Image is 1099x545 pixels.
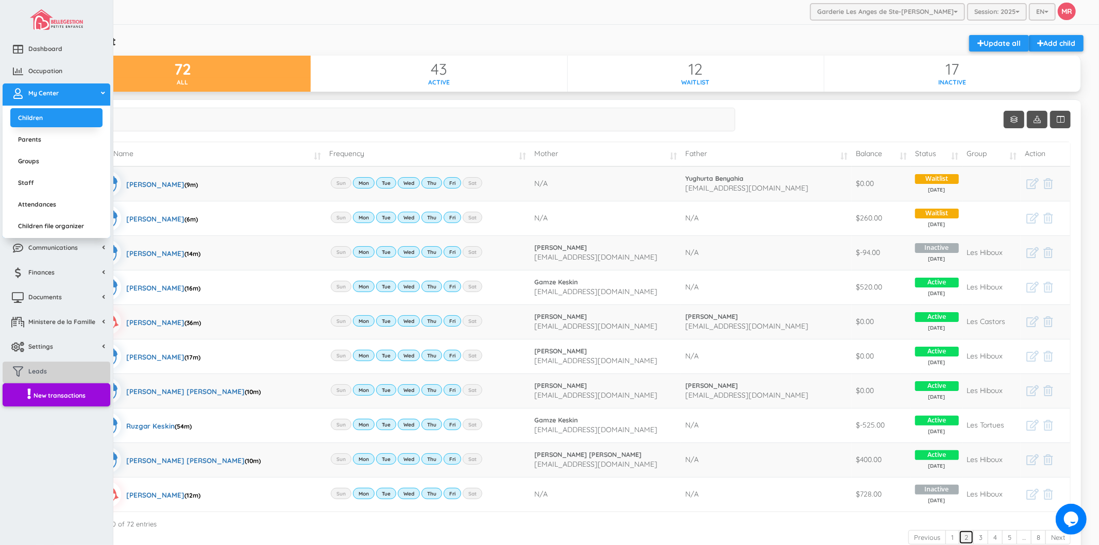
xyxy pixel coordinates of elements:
[311,61,567,78] div: 43
[28,268,55,277] span: Finances
[30,9,82,30] img: image
[963,373,1021,408] td: Les Hiboux
[331,453,351,465] label: Sun
[568,61,824,78] div: 12
[685,312,848,321] a: [PERSON_NAME]
[945,530,959,545] a: 1
[463,453,482,465] label: Sat
[95,482,200,507] a: [PERSON_NAME](12m)
[1021,142,1070,166] td: Action
[685,174,848,183] a: Yughurta Benyahia
[534,356,657,365] span: [EMAIL_ADDRESS][DOMAIN_NAME]
[64,108,735,131] input: Search...
[568,78,824,87] div: Waitlist
[398,246,420,258] label: Wed
[398,315,420,327] label: Wed
[421,350,442,361] label: Thu
[331,281,351,292] label: Sun
[311,78,567,87] div: Active
[3,263,110,285] a: Finances
[915,209,959,218] span: Waitlist
[28,66,62,75] span: Occupation
[444,315,461,327] label: Fri
[534,287,657,296] span: [EMAIL_ADDRESS][DOMAIN_NAME]
[908,530,946,545] a: Previous
[963,339,1021,373] td: Les Hiboux
[852,166,911,201] td: $0.00
[915,428,959,435] span: [DATE]
[184,353,200,361] span: (17m)
[376,350,396,361] label: Tue
[95,206,198,231] a: [PERSON_NAME](6m)
[95,240,200,266] a: [PERSON_NAME](14m)
[184,250,200,258] span: (14m)
[852,408,911,442] td: $-525.00
[681,201,852,235] td: N/A
[353,453,375,465] label: Mon
[530,142,681,166] td: Mother: activate to sort column ascending
[973,530,988,545] a: 3
[184,319,201,327] span: (36m)
[28,317,95,326] span: Ministere de la Famille
[530,477,681,512] td: N/A
[463,384,482,396] label: Sat
[376,246,396,258] label: Tue
[28,342,53,351] span: Settings
[3,362,110,384] a: Leads
[963,304,1021,339] td: Les Castors
[398,350,420,361] label: Wed
[126,482,200,507] div: [PERSON_NAME]
[915,485,959,495] span: Inactive
[463,281,482,292] label: Sat
[126,240,200,266] div: [PERSON_NAME]
[681,408,852,442] td: N/A
[3,287,110,310] a: Documents
[353,315,375,327] label: Mon
[534,425,657,434] span: [EMAIL_ADDRESS][DOMAIN_NAME]
[685,183,808,193] span: [EMAIL_ADDRESS][DOMAIN_NAME]
[852,235,911,270] td: $-94.00
[685,321,808,331] span: [EMAIL_ADDRESS][DOMAIN_NAME]
[10,108,103,127] a: Children
[398,488,420,499] label: Wed
[175,422,192,430] span: (54m)
[28,243,78,252] span: Communications
[331,212,351,223] label: Sun
[852,201,911,235] td: $260.00
[126,447,261,473] div: [PERSON_NAME] [PERSON_NAME]
[421,488,442,499] label: Thu
[184,215,198,223] span: (6m)
[3,238,110,260] a: Communications
[126,378,261,404] div: [PERSON_NAME] [PERSON_NAME]
[10,173,103,192] a: Staff
[463,419,482,430] label: Sat
[376,453,396,465] label: Tue
[184,284,200,292] span: (16m)
[95,378,261,404] a: [PERSON_NAME] [PERSON_NAME](10m)
[685,390,808,400] span: [EMAIL_ADDRESS][DOMAIN_NAME]
[376,177,396,189] label: Tue
[376,281,396,292] label: Tue
[444,453,461,465] label: Fri
[852,339,911,373] td: $0.00
[534,347,677,356] a: [PERSON_NAME]
[28,44,62,53] span: Dashboard
[444,384,461,396] label: Fri
[95,309,201,335] a: [PERSON_NAME](36m)
[245,388,261,396] span: (10m)
[95,413,192,438] a: Ruzgar Keskin(54m)
[1029,35,1084,52] a: Add child
[398,281,420,292] label: Wed
[963,442,1021,477] td: Les Hiboux
[534,252,657,262] span: [EMAIL_ADDRESS][DOMAIN_NAME]
[681,270,852,304] td: N/A
[534,321,657,331] span: [EMAIL_ADDRESS][DOMAIN_NAME]
[852,373,911,408] td: $0.00
[463,212,482,223] label: Sat
[681,235,852,270] td: N/A
[681,142,852,166] td: Father: activate to sort column ascending
[3,337,110,359] a: Settings
[398,384,420,396] label: Wed
[915,290,959,297] span: [DATE]
[915,221,959,228] span: [DATE]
